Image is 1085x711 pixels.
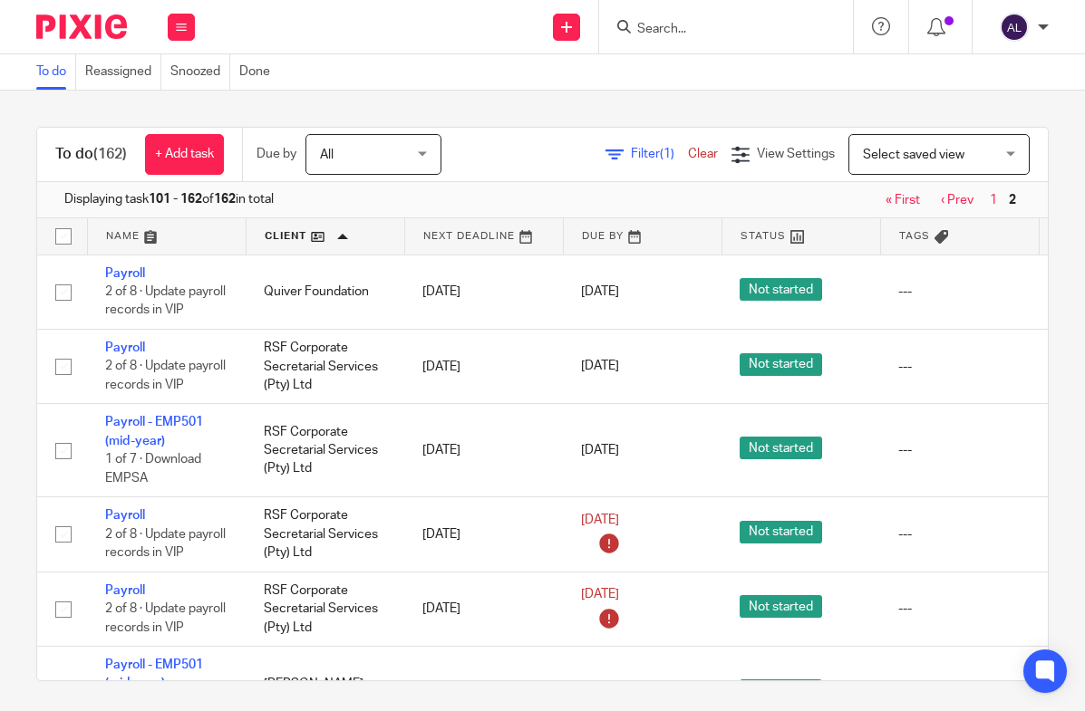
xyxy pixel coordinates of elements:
img: svg%3E [1000,13,1029,42]
span: [DATE] [581,444,619,456]
span: 2 of 8 · Update payroll records in VIP [105,285,226,317]
span: 1 of 7 · Download EMPSA [105,453,201,485]
a: Done [239,54,279,90]
div: --- [898,600,1021,618]
a: Payroll [105,509,145,522]
span: Not started [740,278,822,301]
span: Tags [899,231,930,241]
a: ‹ Prev [941,194,974,207]
a: Payroll - EMP501 (mid-year) [105,658,203,689]
a: « First [886,194,920,207]
div: --- [898,283,1021,301]
span: Not started [740,521,822,543]
a: 1 [990,194,997,207]
span: [DATE] [581,514,619,526]
a: + Add task [145,134,224,175]
span: Not started [740,595,822,618]
a: Payroll [105,341,145,354]
span: Not started [740,679,822,702]
td: [DATE] [404,329,563,403]
span: [DATE] [581,285,619,298]
td: RSF Corporate Secretarial Services (Pty) Ltd [246,329,404,403]
div: --- [898,441,1021,459]
span: [DATE] [581,360,619,373]
span: Not started [740,353,822,376]
span: Not started [740,437,822,459]
td: Quiver Foundation [246,255,404,329]
span: Filter [631,148,688,160]
td: RSF Corporate Secretarial Services (Pty) Ltd [246,404,404,497]
span: Select saved view [863,149,964,161]
td: [DATE] [404,572,563,646]
nav: pager [877,193,1021,207]
td: RSF Corporate Secretarial Services (Pty) Ltd [246,572,404,646]
span: 2 of 8 · Update payroll records in VIP [105,602,226,634]
a: Payroll [105,584,145,597]
span: 2 of 8 · Update payroll records in VIP [105,360,226,392]
a: Payroll [105,267,145,280]
a: Payroll - EMP501 (mid-year) [105,416,203,447]
span: [DATE] [581,588,619,601]
div: --- [898,525,1021,543]
a: To do [36,54,76,90]
td: [DATE] [404,404,563,497]
span: Displaying task of in total [64,190,274,208]
span: (1) [660,148,674,160]
span: View Settings [757,148,835,160]
span: All [320,149,334,161]
td: RSF Corporate Secretarial Services (Pty) Ltd [246,497,404,572]
b: 101 - 162 [149,193,202,206]
td: [DATE] [404,497,563,572]
td: [DATE] [404,255,563,329]
b: 162 [214,193,236,206]
a: Reassigned [85,54,161,90]
a: Snoozed [170,54,230,90]
span: 2 of 8 · Update payroll records in VIP [105,528,226,560]
img: Pixie [36,14,127,39]
div: --- [898,358,1021,376]
a: Clear [688,148,718,160]
p: Due by [257,145,296,163]
input: Search [635,22,799,38]
span: (162) [93,147,127,161]
span: 2 [1004,189,1021,211]
h1: To do [55,145,127,164]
